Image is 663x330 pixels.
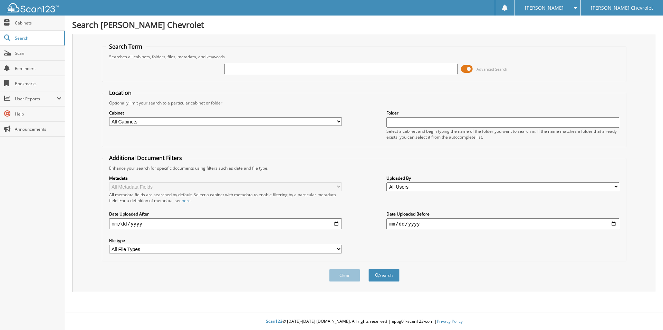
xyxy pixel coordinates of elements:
[386,175,619,181] label: Uploaded By
[106,100,623,106] div: Optionally limit your search to a particular cabinet or folder
[15,35,60,41] span: Search
[15,81,61,87] span: Bookmarks
[386,211,619,217] label: Date Uploaded Before
[109,192,342,203] div: All metadata fields are searched by default. Select a cabinet with metadata to enable filtering b...
[477,67,507,72] span: Advanced Search
[15,66,61,71] span: Reminders
[368,269,400,282] button: Search
[109,238,342,243] label: File type
[106,89,135,97] legend: Location
[329,269,360,282] button: Clear
[15,96,57,102] span: User Reports
[109,110,342,116] label: Cabinet
[266,318,282,324] span: Scan123
[15,50,61,56] span: Scan
[386,110,619,116] label: Folder
[15,111,61,117] span: Help
[106,43,146,50] legend: Search Term
[65,313,663,330] div: © [DATE]-[DATE] [DOMAIN_NAME]. All rights reserved | appg01-scan123-com |
[106,54,623,60] div: Searches all cabinets, folders, files, metadata, and keywords
[106,165,623,171] div: Enhance your search for specific documents using filters such as date and file type.
[109,218,342,229] input: start
[106,154,185,162] legend: Additional Document Filters
[386,128,619,140] div: Select a cabinet and begin typing the name of the folder you want to search in. If the name match...
[15,20,61,26] span: Cabinets
[7,3,59,12] img: scan123-logo-white.svg
[72,19,656,30] h1: Search [PERSON_NAME] Chevrolet
[437,318,463,324] a: Privacy Policy
[15,126,61,132] span: Announcements
[109,211,342,217] label: Date Uploaded After
[182,198,191,203] a: here
[109,175,342,181] label: Metadata
[525,6,564,10] span: [PERSON_NAME]
[386,218,619,229] input: end
[591,6,653,10] span: [PERSON_NAME] Chevrolet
